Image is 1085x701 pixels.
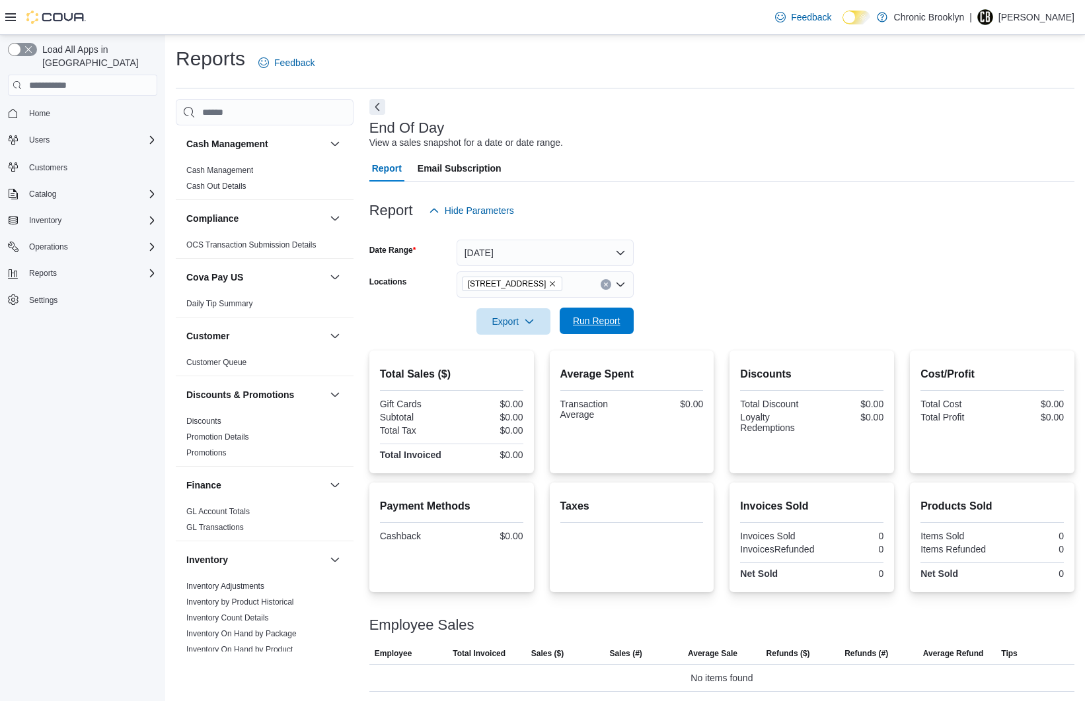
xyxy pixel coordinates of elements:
p: | [969,9,972,25]
span: Load All Apps in [GEOGRAPHIC_DATA] [37,43,157,69]
h1: Reports [176,46,245,72]
button: Users [3,131,163,149]
div: $0.00 [454,531,523,541]
div: Cova Pay US [176,296,354,317]
button: Compliance [327,211,343,226]
button: Home [3,104,163,123]
a: Discounts [186,417,221,426]
button: Operations [24,239,73,255]
div: 0 [815,568,883,579]
span: No items found [691,670,753,686]
button: Discounts & Promotions [186,388,324,401]
button: Remove 483 3rd Ave from selection in this group [548,280,556,288]
span: Export [484,308,542,335]
a: Feedback [770,4,837,30]
button: Cash Management [186,137,324,150]
div: Subtotal [380,412,449,422]
button: Compliance [186,212,324,225]
button: Clear input [601,279,611,290]
span: Customer Queue [186,357,246,368]
button: Finance [186,479,324,492]
div: $0.00 [454,412,523,422]
span: Operations [29,242,68,252]
input: Dark Mode [842,11,870,24]
div: 0 [995,568,1064,579]
div: Total Cost [920,399,989,409]
span: 483 3rd Ave [462,277,563,291]
button: Catalog [24,186,61,202]
div: Customer [176,354,354,376]
button: Discounts & Promotions [327,387,343,403]
button: Inventory [186,553,324,566]
span: Users [29,135,50,145]
h2: Products Sold [920,498,1064,514]
div: $0.00 [634,399,703,409]
strong: Net Sold [920,568,958,579]
div: View a sales snapshot for a date or date range. [369,136,563,150]
h2: Discounts [740,366,883,382]
a: Promotions [186,448,227,457]
div: Total Discount [740,399,809,409]
h3: Report [369,203,413,218]
button: Inventory [24,213,67,228]
div: Invoices Sold [740,531,809,541]
div: Gift Cards [380,399,449,409]
span: Sales (#) [609,648,642,659]
button: Inventory [327,552,343,568]
div: Finance [176,504,354,541]
button: Reports [3,264,163,283]
span: Inventory Adjustments [186,581,264,591]
span: Daily Tip Summary [186,298,253,309]
button: Export [476,308,550,335]
span: Feedback [791,11,831,24]
h3: End Of Day [369,120,445,136]
span: Cash Management [186,165,253,176]
button: Customers [3,157,163,176]
span: Tips [1001,648,1017,659]
h3: Customer [186,329,229,343]
h3: Compliance [186,212,239,225]
a: OCS Transaction Submission Details [186,240,317,250]
div: Cash Management [176,162,354,199]
span: Inventory by Product Historical [186,597,294,607]
span: Dark Mode [842,24,843,25]
span: Promotion Details [186,432,249,442]
span: Email Subscription [418,155,502,182]
button: Customer [327,328,343,344]
button: Operations [3,238,163,256]
span: Home [29,108,50,119]
p: Chronic Brooklyn [894,9,965,25]
a: Cash Out Details [186,182,246,191]
button: Customer [186,329,324,343]
div: 0 [815,531,883,541]
h3: Discounts & Promotions [186,388,294,401]
span: GL Transactions [186,522,244,533]
label: Date Range [369,245,416,255]
p: [PERSON_NAME] [998,9,1074,25]
button: Hide Parameters [424,197,519,224]
span: Operations [24,239,157,255]
button: Inventory [3,211,163,230]
div: $0.00 [454,425,523,436]
a: Inventory by Product Historical [186,597,294,607]
span: [STREET_ADDRESS] [468,277,546,290]
h3: Inventory [186,553,228,566]
span: Cash Out Details [186,181,246,191]
h2: Total Sales ($) [380,366,523,382]
button: [DATE] [457,240,634,266]
span: Inventory On Hand by Product [186,644,293,655]
h2: Cost/Profit [920,366,1064,382]
button: Finance [327,477,343,493]
a: Customer Queue [186,358,246,367]
button: Cova Pay US [186,271,324,284]
span: Refunds ($) [767,648,810,659]
div: $0.00 [454,399,523,409]
strong: Total Invoiced [380,450,441,460]
span: Users [24,132,157,148]
h3: Cash Management [186,137,268,150]
span: Customers [24,158,157,175]
img: Cova [26,11,86,24]
div: Loyalty Redemptions [740,412,809,433]
a: Inventory Adjustments [186,582,264,591]
button: Catalog [3,185,163,203]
